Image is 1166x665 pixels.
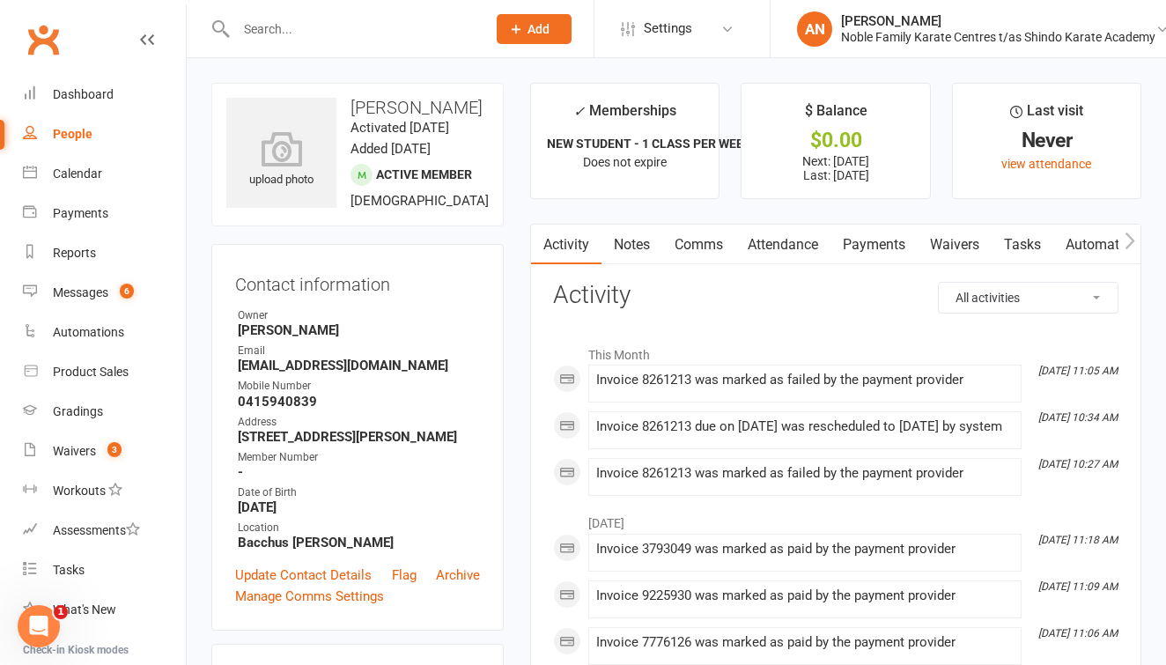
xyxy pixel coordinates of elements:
[53,87,114,101] div: Dashboard
[841,13,1155,29] div: [PERSON_NAME]
[351,193,489,209] span: [DEMOGRAPHIC_DATA]
[238,414,480,431] div: Address
[596,419,1014,434] div: Invoice 8261213 due on [DATE] was rescheduled to [DATE] by system
[23,233,186,273] a: Reports
[53,523,140,537] div: Assessments
[757,131,913,150] div: $0.00
[23,194,186,233] a: Payments
[531,225,601,265] a: Activity
[644,9,692,48] span: Settings
[1001,157,1091,171] a: view attendance
[1038,365,1118,377] i: [DATE] 11:05 AM
[841,29,1155,45] div: Noble Family Karate Centres t/as Shindo Karate Academy
[23,511,186,550] a: Assessments
[238,343,480,359] div: Email
[735,225,830,265] a: Attendance
[238,464,480,480] strong: -
[53,484,106,498] div: Workouts
[238,394,480,410] strong: 0415940839
[231,17,474,41] input: Search...
[757,154,913,182] p: Next: [DATE] Last: [DATE]
[497,14,572,44] button: Add
[1038,411,1118,424] i: [DATE] 10:34 AM
[23,154,186,194] a: Calendar
[1038,458,1118,470] i: [DATE] 10:27 AM
[351,120,449,136] time: Activated [DATE]
[918,225,992,265] a: Waivers
[553,282,1118,309] h3: Activity
[107,442,122,457] span: 3
[53,127,92,141] div: People
[54,605,68,619] span: 1
[53,444,96,458] div: Waivers
[238,322,480,338] strong: [PERSON_NAME]
[601,225,662,265] a: Notes
[596,466,1014,481] div: Invoice 8261213 was marked as failed by the payment provider
[53,365,129,379] div: Product Sales
[23,75,186,115] a: Dashboard
[573,103,585,120] i: ✓
[53,602,116,617] div: What's New
[53,563,85,577] div: Tasks
[238,484,480,501] div: Date of Birth
[23,550,186,590] a: Tasks
[23,432,186,471] a: Waivers 3
[596,635,1014,650] div: Invoice 7776126 was marked as paid by the payment provider
[992,225,1053,265] a: Tasks
[547,137,751,151] strong: NEW STUDENT - 1 CLASS PER WEEK
[596,588,1014,603] div: Invoice 9225930 was marked as paid by the payment provider
[23,313,186,352] a: Automations
[1010,100,1083,131] div: Last visit
[53,246,96,260] div: Reports
[235,565,372,586] a: Update Contact Details
[1038,580,1118,593] i: [DATE] 11:09 AM
[21,18,65,62] a: Clubworx
[805,100,867,131] div: $ Balance
[23,115,186,154] a: People
[238,520,480,536] div: Location
[969,131,1125,150] div: Never
[53,166,102,181] div: Calendar
[1038,627,1118,639] i: [DATE] 11:06 AM
[23,590,186,630] a: What's New
[226,98,489,117] h3: [PERSON_NAME]
[238,449,480,466] div: Member Number
[238,378,480,395] div: Mobile Number
[553,505,1118,533] li: [DATE]
[1038,534,1118,546] i: [DATE] 11:18 AM
[226,131,336,189] div: upload photo
[238,307,480,324] div: Owner
[23,471,186,511] a: Workouts
[53,206,108,220] div: Payments
[120,284,134,299] span: 6
[436,565,480,586] a: Archive
[238,358,480,373] strong: [EMAIL_ADDRESS][DOMAIN_NAME]
[18,605,60,647] iframe: Intercom live chat
[235,586,384,607] a: Manage Comms Settings
[573,100,676,132] div: Memberships
[596,542,1014,557] div: Invoice 3793049 was marked as paid by the payment provider
[235,268,480,294] h3: Contact information
[797,11,832,47] div: AN
[1053,225,1158,265] a: Automations
[53,285,108,299] div: Messages
[238,535,480,550] strong: Bacchus [PERSON_NAME]
[238,499,480,515] strong: [DATE]
[53,325,124,339] div: Automations
[528,22,550,36] span: Add
[238,429,480,445] strong: [STREET_ADDRESS][PERSON_NAME]
[583,155,667,169] span: Does not expire
[23,392,186,432] a: Gradings
[351,141,431,157] time: Added [DATE]
[392,565,417,586] a: Flag
[23,273,186,313] a: Messages 6
[23,352,186,392] a: Product Sales
[662,225,735,265] a: Comms
[553,336,1118,365] li: This Month
[596,373,1014,388] div: Invoice 8261213 was marked as failed by the payment provider
[376,167,472,181] span: Active member
[53,404,103,418] div: Gradings
[830,225,918,265] a: Payments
